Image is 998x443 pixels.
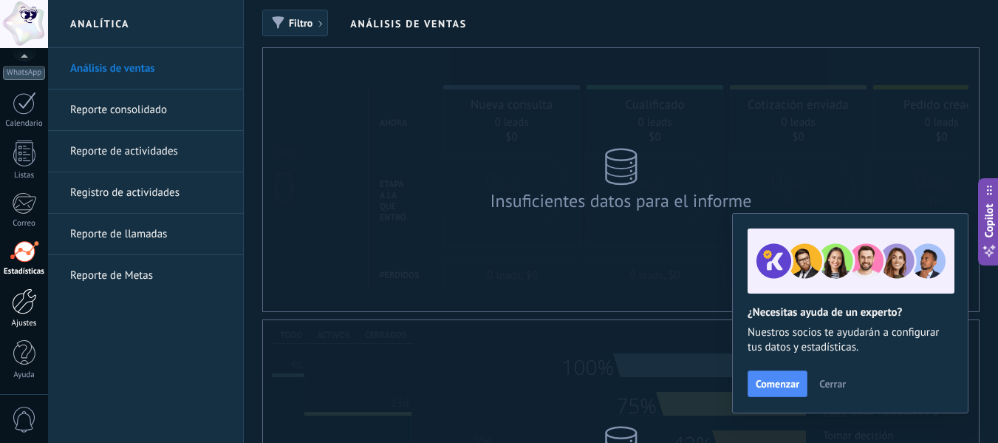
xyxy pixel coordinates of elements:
[748,371,807,397] button: Comenzar
[48,214,243,255] li: Reporte de llamadas
[3,119,46,129] div: Calendario
[48,48,243,89] li: Análisis de ventas
[48,255,243,296] li: Reporte de Metas
[3,319,46,328] div: Ajustes
[48,172,243,214] li: Registro de actividades
[748,305,953,319] h2: ¿Necesitas ayuda de un experto?
[813,373,852,395] button: Cerrar
[48,89,243,131] li: Reporte consolidado
[70,89,228,131] a: Reporte consolidado
[488,189,754,212] div: Insuficientes datos para el informe
[819,379,846,389] span: Cerrar
[70,131,228,172] a: Reporte de actividades
[262,10,328,36] button: Filtro
[70,255,228,297] a: Reporte de Metas
[3,219,46,229] div: Correo
[756,379,799,389] span: Comenzar
[70,172,228,214] a: Registro de actividades
[3,171,46,180] div: Listas
[289,18,312,28] span: Filtro
[70,214,228,255] a: Reporte de llamadas
[3,66,45,80] div: WhatsApp
[748,325,953,355] span: Nuestros socios te ayudarán a configurar tus datos y estadísticas.
[48,131,243,172] li: Reporte de actividades
[3,371,46,380] div: Ayuda
[70,48,228,89] a: Análisis de ventas
[3,267,46,277] div: Estadísticas
[982,203,997,237] span: Copilot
